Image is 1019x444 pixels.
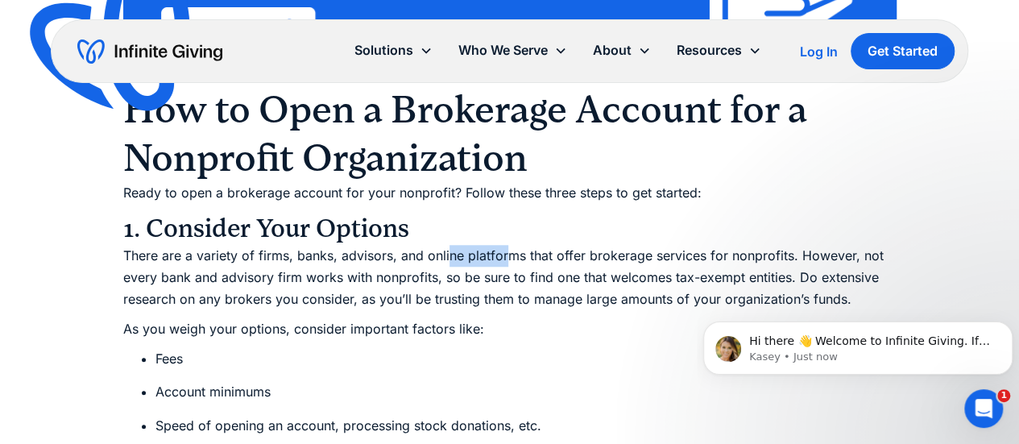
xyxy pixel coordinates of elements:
div: Who We Serve [458,39,548,61]
li: Account minimums [155,381,897,403]
div: Who We Serve [445,33,580,68]
a: Log In [800,42,838,61]
iframe: Intercom live chat [964,389,1003,428]
span: 1 [997,389,1010,402]
div: About [593,39,632,61]
li: Speed of opening an account, processing stock donations, etc. [155,415,897,437]
h2: How to Open a Brokerage Account for a Nonprofit Organization [123,85,897,182]
h3: 1. Consider Your Options [123,213,897,245]
p: There are a variety of firms, banks, advisors, and online platforms that offer brokerage services... [123,245,897,311]
div: Solutions [354,39,413,61]
div: Solutions [342,33,445,68]
div: About [580,33,664,68]
div: Resources [664,33,774,68]
li: Fees [155,348,897,370]
p: As you weigh your options, consider important factors like: [123,318,897,340]
a: home [77,39,222,64]
p: Ready to open a brokerage account for your nonprofit? Follow these three steps to get started: [123,182,897,204]
a: Get Started [851,33,955,69]
div: Log In [800,45,838,58]
iframe: Intercom notifications message [697,288,1019,400]
div: Resources [677,39,742,61]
